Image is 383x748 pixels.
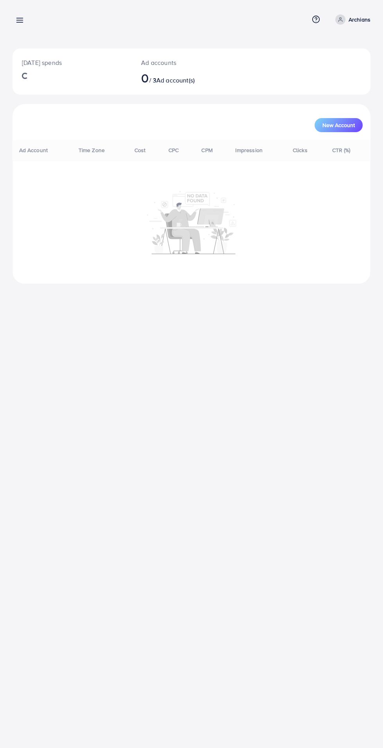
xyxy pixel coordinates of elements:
[141,69,149,87] span: 0
[332,14,370,25] a: Archians
[156,76,195,84] span: Ad account(s)
[141,58,212,67] p: Ad accounts
[22,58,122,67] p: [DATE] spends
[322,122,355,128] span: New Account
[349,15,370,24] p: Archians
[141,70,212,85] h2: / 3
[315,118,363,132] button: New Account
